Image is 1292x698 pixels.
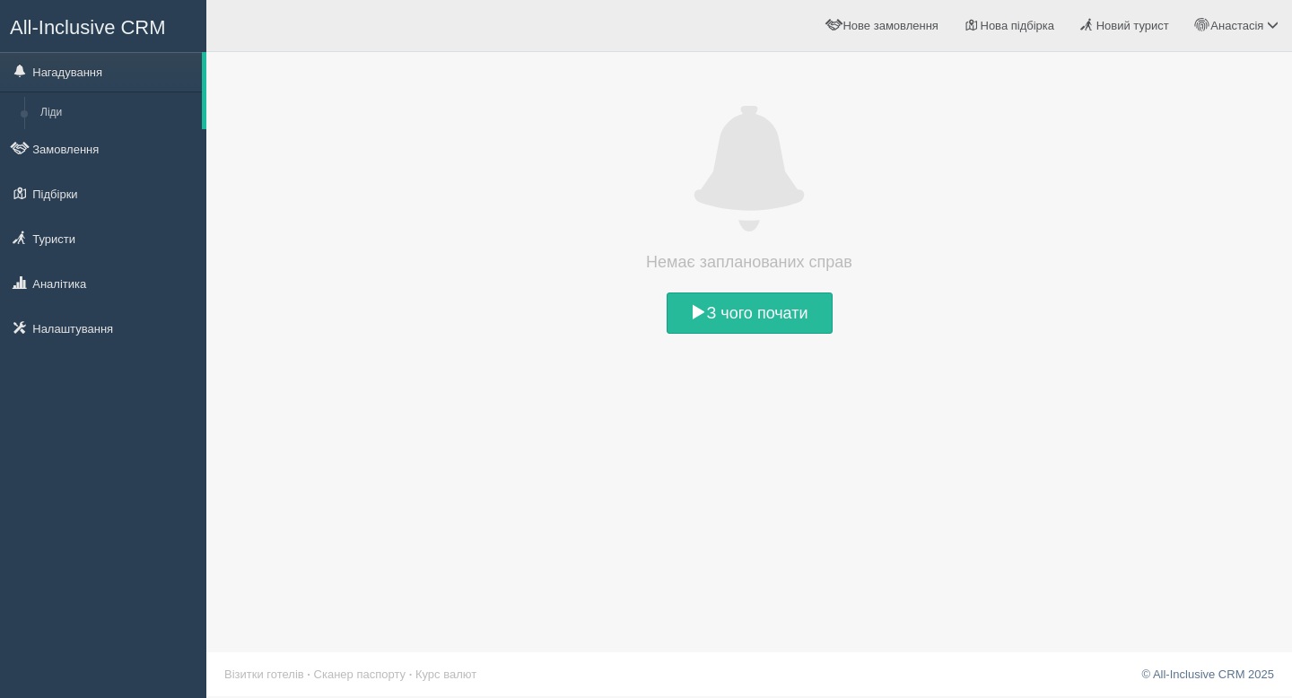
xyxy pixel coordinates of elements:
a: Візитки готелів [224,667,304,681]
a: All-Inclusive CRM [1,1,205,50]
span: Нове замовлення [842,19,938,32]
span: · [307,667,310,681]
span: Нова підбірка [981,19,1055,32]
a: Курс валют [415,667,476,681]
span: Новий турист [1096,19,1169,32]
span: Анастасія [1210,19,1263,32]
a: Сканер паспорту [314,667,406,681]
a: © All-Inclusive CRM 2025 [1141,667,1274,681]
h4: Немає запланованих справ [615,249,884,275]
a: Ліди [32,97,202,129]
span: · [409,667,413,681]
span: All-Inclusive CRM [10,16,166,39]
a: З чого почати [667,292,833,334]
